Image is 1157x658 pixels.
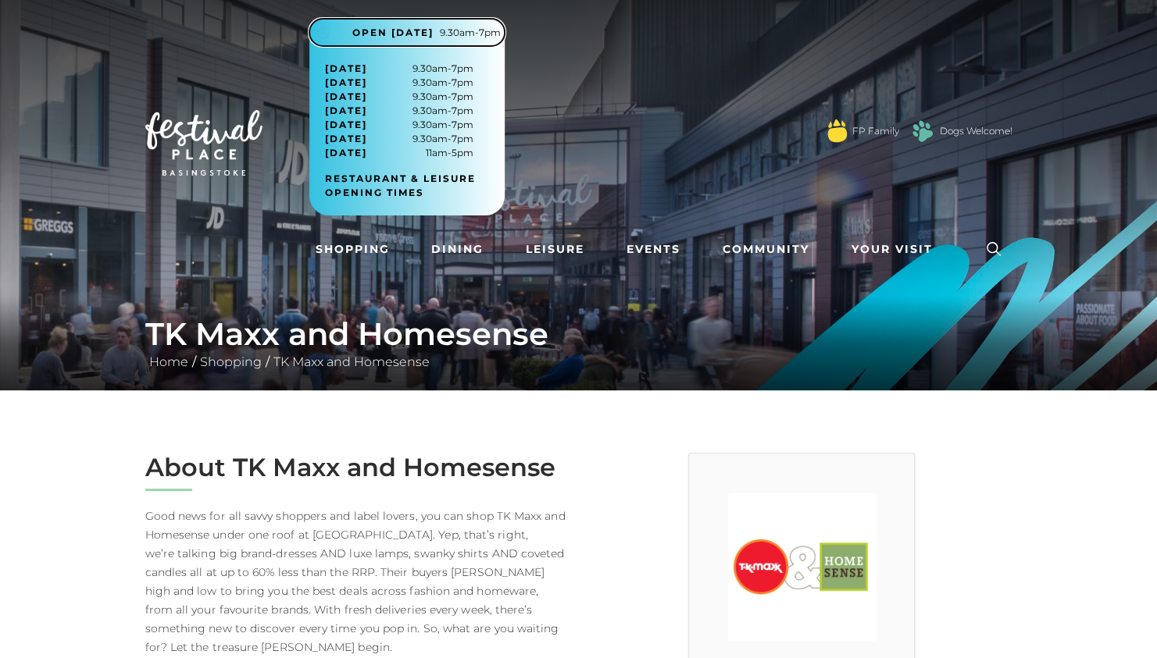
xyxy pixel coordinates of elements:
span: [DATE] [325,104,367,118]
a: Shopping [309,235,396,264]
div: / / [134,315,1024,372]
a: Community [716,235,816,264]
span: 11am-5pm [325,146,473,160]
a: Restaurant & Leisure opening times [325,172,501,200]
span: 9.30am-7pm [325,76,473,90]
a: Leisure [520,235,591,264]
p: Good news for all savvy shoppers and label lovers, you can shop TK Maxx and Homesense under one r... [145,507,567,656]
button: Open [DATE] 9.30am-7pm [309,19,505,46]
span: [DATE] [325,118,367,132]
h2: About TK Maxx and Homesense [145,453,567,482]
span: [DATE] [325,132,367,146]
span: [DATE] [325,146,367,160]
span: 9.30am-7pm [325,104,473,118]
a: TK Maxx and Homesense [270,354,434,369]
span: [DATE] [325,76,367,90]
span: Open [DATE] [352,26,434,40]
span: 9.30am-7pm [325,90,473,104]
span: Your Visit [852,241,933,258]
a: Events [620,235,687,264]
img: Festival Place Logo [145,110,262,176]
span: [DATE] [325,62,367,76]
a: Home [145,354,192,369]
a: FP Family [852,124,899,138]
a: Dining [425,235,490,264]
a: Your Visit [845,235,947,264]
a: Shopping [196,354,266,369]
h1: TK Maxx and Homesense [145,315,1012,353]
span: 9.30am-7pm [325,118,473,132]
span: 9.30am-7pm [440,26,501,40]
span: 9.30am-7pm [325,132,473,146]
span: [DATE] [325,90,367,104]
span: 9.30am-7pm [325,62,473,76]
a: Dogs Welcome! [940,124,1012,138]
